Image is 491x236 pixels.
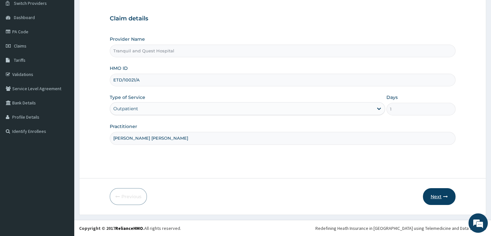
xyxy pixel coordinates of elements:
[106,3,121,19] div: Minimize live chat window
[110,65,128,71] label: HMO ID
[115,225,143,231] a: RelianceHMO
[110,132,455,145] input: Enter Name
[110,15,455,22] h3: Claim details
[14,57,26,63] span: Tariffs
[110,188,147,205] button: Previous
[386,94,398,101] label: Days
[110,36,145,42] label: Provider Name
[79,225,144,231] strong: Copyright © 2017 .
[423,188,455,205] button: Next
[12,32,26,48] img: d_794563401_company_1708531726252_794563401
[37,75,89,140] span: We're online!
[110,94,145,101] label: Type of Service
[110,74,455,86] input: Enter HMO ID
[113,105,138,112] div: Outpatient
[14,43,26,49] span: Claims
[14,15,35,20] span: Dashboard
[110,123,137,130] label: Practitioner
[14,0,47,6] span: Switch Providers
[34,36,108,45] div: Chat with us now
[3,163,123,186] textarea: Type your message and hit 'Enter'
[315,225,486,231] div: Redefining Heath Insurance in [GEOGRAPHIC_DATA] using Telemedicine and Data Science!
